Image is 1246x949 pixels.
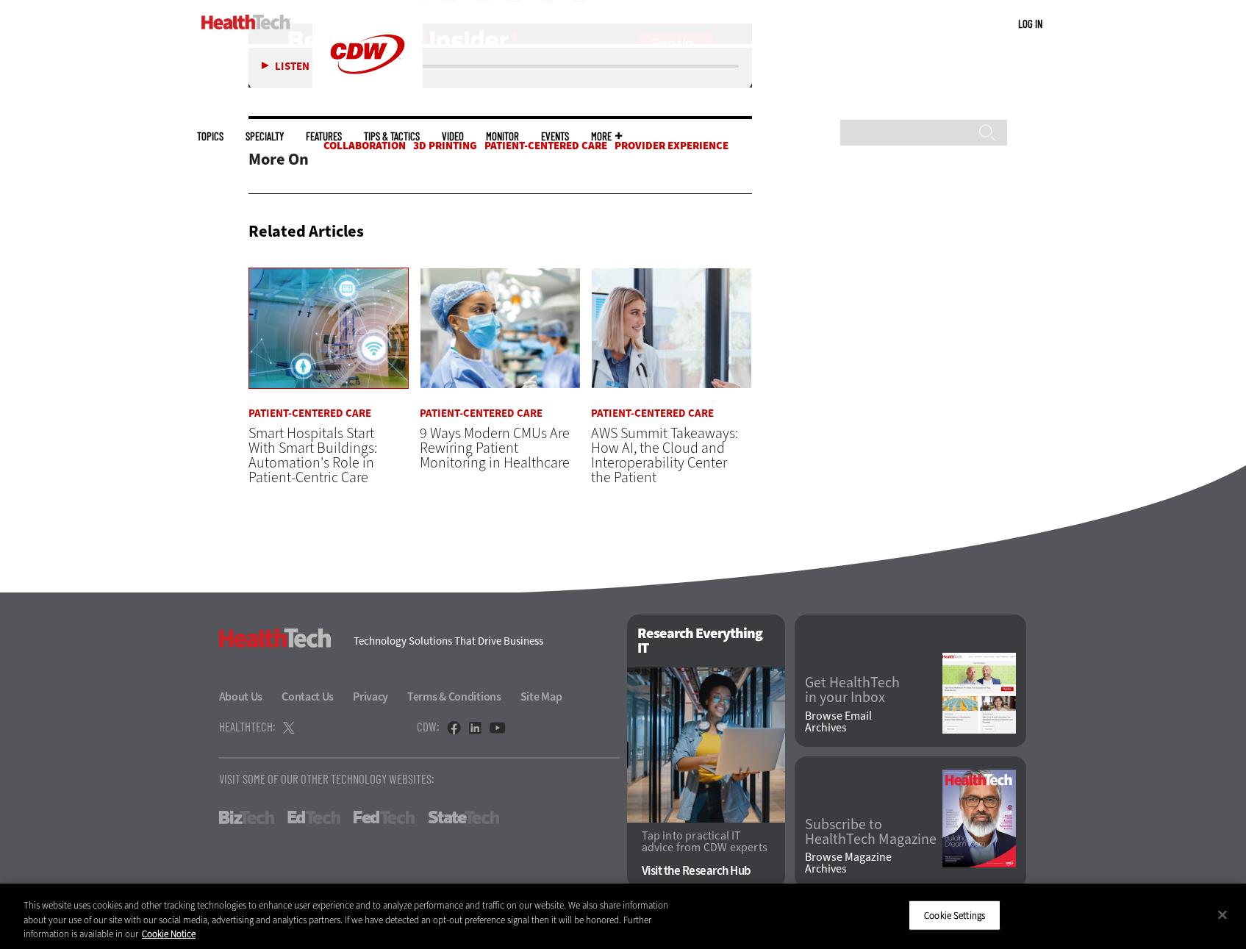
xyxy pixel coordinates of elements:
img: Smart hospital [248,268,409,389]
a: Log in [1018,17,1042,30]
a: EdTech [287,811,340,824]
img: newsletter screenshot [942,653,1016,734]
a: FedTech [354,811,415,824]
a: Patient-Centered Care [420,408,543,419]
h3: Related Articles [248,223,364,240]
a: StateTech [428,811,499,824]
a: Contact Us [282,689,351,704]
a: Browse MagazineArchives [805,851,942,875]
a: Video [442,131,464,142]
button: Close [1206,898,1239,931]
div: User menu [1018,16,1042,32]
img: Doctors discussing data in a meeting [591,268,752,389]
img: Home [201,15,290,29]
a: Patient-Centered Care [248,408,371,419]
a: Tips & Tactics [364,131,420,142]
a: Features [306,131,342,142]
a: 9 Ways Modern CMUs Are Rewiring Patient Monitoring in Healthcare [420,423,570,473]
a: Site Map [520,689,562,704]
h4: Technology Solutions That Drive Business [354,636,609,647]
a: Provider Experience [615,138,728,153]
a: CDW [312,97,423,112]
span: Topics [197,131,223,142]
a: Events [541,131,569,142]
a: More information about your privacy [142,928,196,940]
a: Patient-Centered Care [591,408,714,419]
a: Smart Hospitals Start With Smart Buildings: Automation's Role in Patient-Centric Care [248,423,377,487]
a: Subscribe toHealthTech Magazine [805,817,942,847]
h2: Research Everything IT [627,615,785,667]
h4: CDW: [417,720,440,733]
h3: HealthTech [219,629,332,648]
button: Cookie Settings [909,900,1000,931]
a: About Us [219,689,280,704]
h4: HealthTech: [219,720,276,733]
img: nurse check monitor in the OR [420,268,581,389]
span: More [591,131,622,142]
a: AWS Summit Takeaways: How AI, the Cloud and Interoperability Center the Patient [591,423,738,487]
span: Specialty [246,131,284,142]
p: Tap into practical IT advice from CDW experts [642,830,770,853]
a: BizTech [219,811,274,824]
a: MonITor [486,131,519,142]
a: Browse EmailArchives [805,710,942,734]
div: This website uses cookies and other tracking technologies to enhance user experience and to analy... [24,898,685,942]
a: Privacy [353,689,405,704]
img: Fall 2025 Cover [942,770,1016,867]
a: Get HealthTechin your Inbox [805,676,942,705]
a: Terms & Conditions [407,689,518,704]
p: Visit Some Of Our Other Technology Websites: [219,773,620,785]
a: Visit the Research Hub [642,864,770,877]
